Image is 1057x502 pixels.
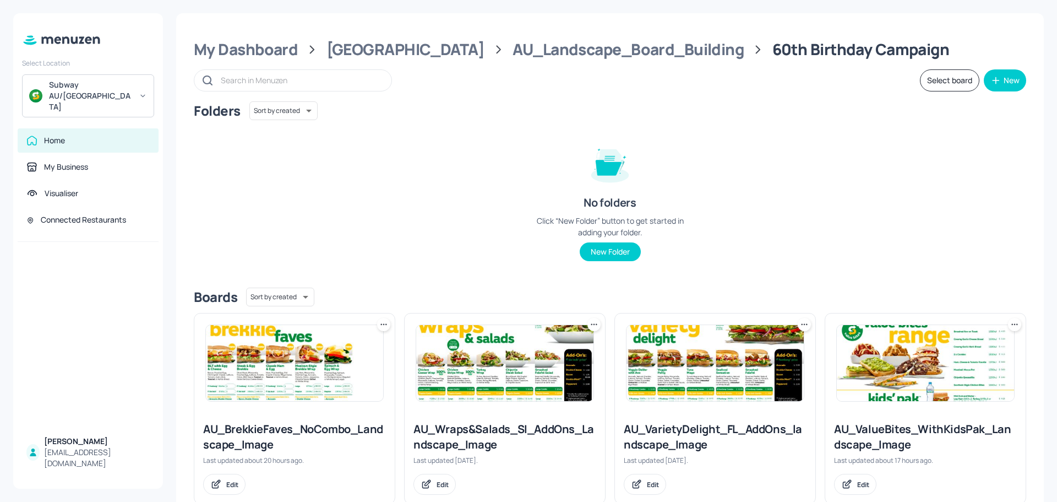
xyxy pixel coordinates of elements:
[326,40,484,60] div: [GEOGRAPHIC_DATA]
[226,480,238,489] div: Edit
[624,422,807,452] div: AU_VarietyDelight_FL_AddOns_landscape_Image
[772,40,950,60] div: 60th Birthday Campaign
[834,456,1017,465] div: Last updated about 17 hours ago.
[413,422,596,452] div: AU_Wraps&Salads_SI_AddOns_Landscape_Image
[22,58,154,68] div: Select Location
[416,325,593,401] img: 2025-07-18-1752809635697zew36dwqqvt.jpeg
[437,480,449,489] div: Edit
[584,195,636,210] div: No folders
[984,69,1026,91] button: New
[1004,77,1020,84] div: New
[44,436,150,447] div: [PERSON_NAME]
[41,214,126,225] div: Connected Restaurants
[194,40,298,60] div: My Dashboard
[203,422,386,452] div: AU_BrekkieFaves_NoCombo_Landscape_Image
[44,161,88,172] div: My Business
[203,456,386,465] div: Last updated about 20 hours ago.
[580,242,641,261] button: New Folder
[206,325,383,401] img: 2025-08-12-1754971272041njw7jnkd95.jpeg
[624,456,807,465] div: Last updated [DATE].
[194,102,241,120] div: Folders
[513,40,744,60] div: AU_Landscape_Board_Building
[582,136,638,191] img: folder-empty
[626,325,804,401] img: 2025-08-11-1754887968165ca1pba2wcps.jpeg
[413,456,596,465] div: Last updated [DATE].
[647,480,659,489] div: Edit
[249,100,318,122] div: Sort by created
[49,79,132,112] div: Subway AU/[GEOGRAPHIC_DATA]
[29,89,42,102] img: avatar
[857,480,869,489] div: Edit
[920,69,979,91] button: Select board
[221,72,380,88] input: Search in Menuzen
[45,188,78,199] div: Visualiser
[44,135,65,146] div: Home
[194,288,237,306] div: Boards
[837,325,1014,401] img: 2025-08-12-1754983736738jpui10py8ps.jpeg
[246,286,314,308] div: Sort by created
[44,447,150,469] div: [EMAIL_ADDRESS][DOMAIN_NAME]
[527,215,693,238] div: Click “New Folder” button to get started in adding your folder.
[834,422,1017,452] div: AU_ValueBites_WithKidsPak_Landscape_Image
